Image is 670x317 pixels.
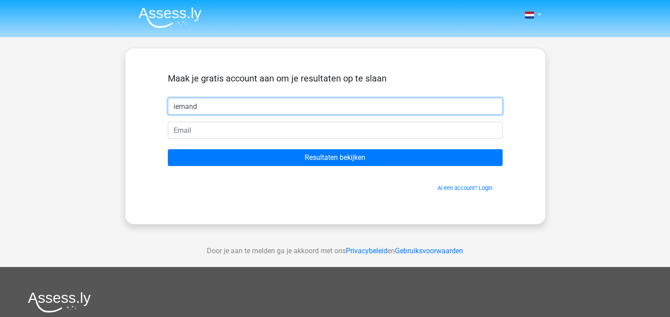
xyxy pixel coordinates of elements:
a: Gebruiksvoorwaarden [395,247,463,255]
a: Privacybeleid [346,247,387,255]
img: Assessly [139,7,201,28]
h5: Maak je gratis account aan om je resultaten op te slaan [168,73,503,84]
a: Al een account? Login [438,185,492,191]
input: Resultaten bekijken [168,149,503,166]
input: Voornaam [168,98,503,115]
input: Email [168,122,503,139]
img: Assessly logo [28,292,91,313]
